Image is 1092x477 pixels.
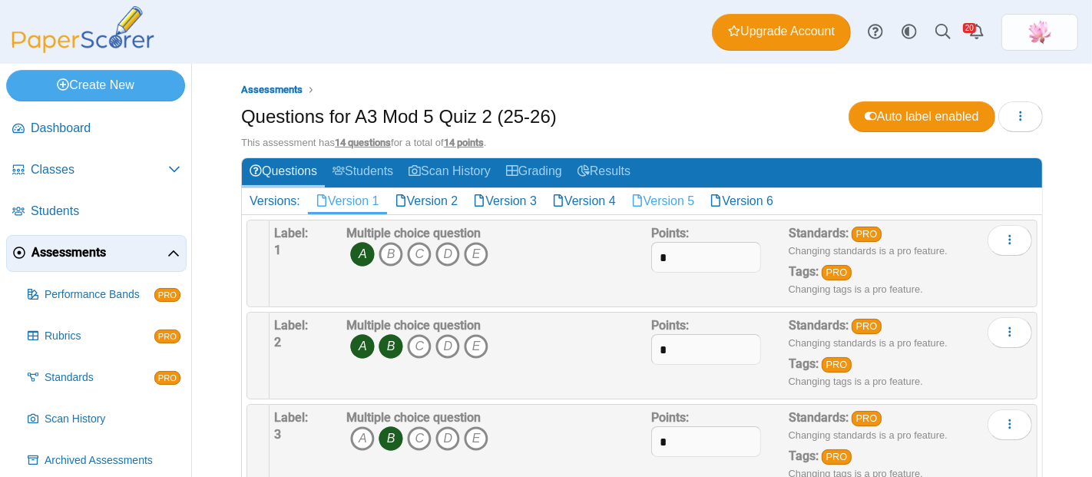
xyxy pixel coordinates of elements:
a: Dashboard [6,111,187,147]
i: D [435,334,460,359]
span: Rubrics [45,329,154,344]
small: Changing standards is a pro feature. [789,245,948,257]
a: Alerts [960,15,994,49]
a: Results [570,158,638,187]
a: PRO [852,227,882,242]
small: Changing standards is a pro feature. [789,337,948,349]
b: Points: [651,410,689,425]
small: Changing tags is a pro feature. [789,376,923,387]
i: E [464,426,488,451]
i: E [464,334,488,359]
a: PRO [852,319,882,334]
span: PRO [154,330,180,343]
a: PRO [822,449,852,465]
b: Label: [274,318,308,333]
a: Students [6,194,187,230]
i: B [379,334,403,359]
small: Changing standards is a pro feature. [789,429,948,441]
b: 2 [274,335,281,349]
button: More options [988,409,1032,440]
a: Version 5 [624,188,703,214]
b: 3 [274,427,281,442]
i: A [350,334,375,359]
i: C [407,334,432,359]
span: Dashboard [31,120,180,137]
i: C [407,426,432,451]
b: Points: [651,318,689,333]
b: Label: [274,410,308,425]
i: A [350,426,375,451]
a: Grading [498,158,570,187]
small: Changing tags is a pro feature. [789,283,923,295]
span: Standards [45,370,154,386]
span: Assessments [31,244,167,261]
a: Version 4 [544,188,624,214]
span: Performance Bands [45,287,154,303]
button: More options [988,225,1032,256]
b: Standards: [789,318,849,333]
a: Version 1 [308,188,387,214]
i: B [379,242,403,267]
div: This assessment has for a total of . [241,136,1043,150]
a: Version 2 [387,188,466,214]
span: Students [31,203,180,220]
a: Assessments [6,235,187,272]
span: Assessments [241,84,303,95]
i: D [435,242,460,267]
a: PRO [822,265,852,280]
a: PaperScorer [6,42,160,55]
i: A [350,242,375,267]
b: 1 [274,243,281,257]
i: E [464,242,488,267]
span: PRO [154,288,180,302]
a: Version 3 [465,188,544,214]
a: PRO [852,411,882,426]
b: Multiple choice question [346,410,481,425]
u: 14 points [444,137,484,148]
a: PRO [822,357,852,373]
a: Scan History [22,401,187,438]
img: ps.MuGhfZT6iQwmPTCC [1027,20,1052,45]
a: Upgrade Account [712,14,851,51]
h1: Questions for A3 Mod 5 Quiz 2 (25-26) [241,104,557,130]
b: Standards: [789,226,849,240]
b: Standards: [789,410,849,425]
b: Tags: [789,449,819,463]
a: Create New [6,70,185,101]
span: Upgrade Account [728,23,835,40]
b: Tags: [789,356,819,371]
b: Multiple choice question [346,226,481,240]
a: Standards PRO [22,359,187,396]
a: Version 6 [702,188,781,214]
a: Performance Bands PRO [22,277,187,313]
a: Assessments [237,81,306,100]
a: Students [325,158,401,187]
a: Classes [6,152,187,189]
img: PaperScorer [6,6,160,53]
b: Tags: [789,264,819,279]
i: D [435,426,460,451]
div: Versions: [242,188,308,214]
a: Auto label enabled [849,101,995,132]
span: Auto label enabled [865,110,979,123]
button: More options [988,317,1032,348]
b: Points: [651,226,689,240]
b: Multiple choice question [346,318,481,333]
span: Archived Assessments [45,453,180,469]
span: PRO [154,371,180,385]
a: Questions [242,158,325,187]
a: Rubrics PRO [22,318,187,355]
span: Xinmei Li [1027,20,1052,45]
b: Label: [274,226,308,240]
span: Scan History [45,412,180,427]
i: C [407,242,432,267]
a: Scan History [401,158,498,187]
span: Classes [31,161,168,178]
i: B [379,426,403,451]
a: ps.MuGhfZT6iQwmPTCC [1001,14,1078,51]
u: 14 questions [335,137,391,148]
